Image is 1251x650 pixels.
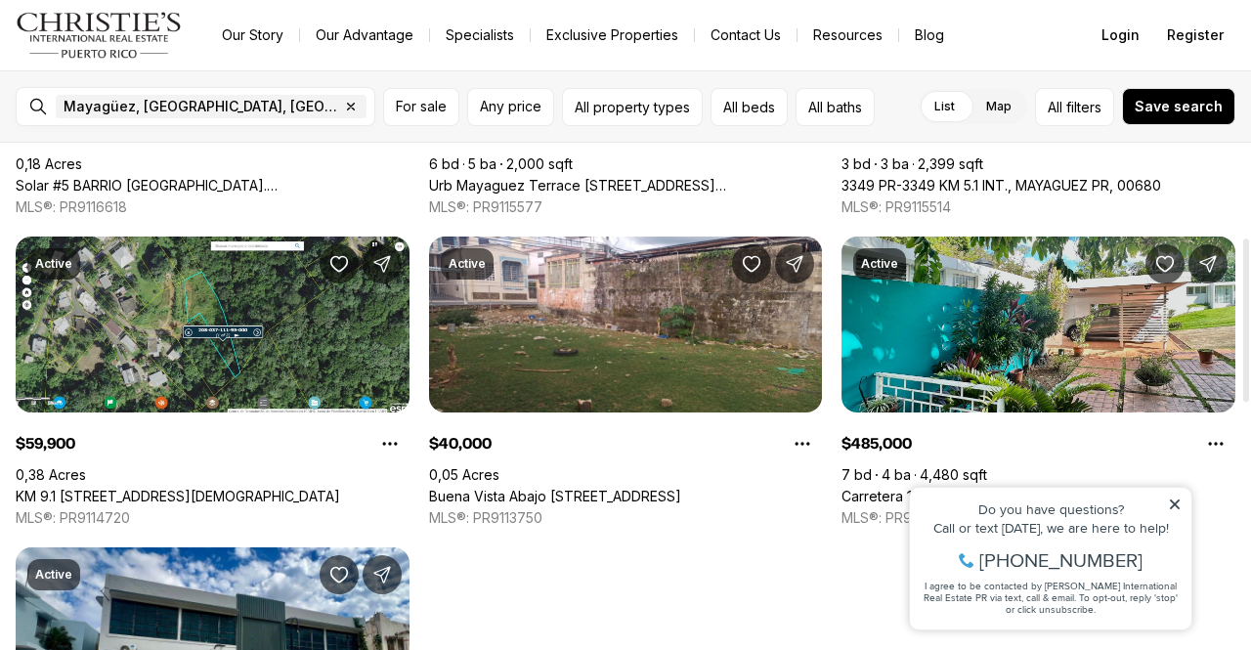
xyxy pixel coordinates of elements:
label: List [919,89,971,124]
div: Do you have questions? [21,44,282,58]
p: Active [449,256,486,272]
button: For sale [383,88,459,126]
button: Allfilters [1035,88,1114,126]
button: Share Property [363,555,402,594]
div: Call or text [DATE], we are here to help! [21,63,282,76]
p: Active [35,256,72,272]
a: Buena Vista Abajo 30 CALLE NENADICH, MAYAGUEZ PR, 00680 [429,488,681,505]
p: Active [861,256,898,272]
button: Contact Us [695,22,797,49]
button: All property types [562,88,703,126]
img: logo [16,12,183,59]
a: Blog [899,22,960,49]
button: Save Property: Carretera 108 , Km3.5 VILLA NU SIGMA [1145,244,1185,283]
span: Any price [480,99,541,114]
a: Carretera 108 , Km3.5 VILLA NU SIGMA, MAYAGUEZ PR, 00682 [841,488,1235,505]
a: Urb Mayaguez Terrace 3021 CALLE RAMON POWER, MAYAGUEZ PR, 00682 [429,177,823,195]
a: Exclusive Properties [531,22,694,49]
button: Share Property [363,244,402,283]
span: filters [1066,97,1101,117]
button: Property options [1196,424,1235,463]
span: For sale [396,99,447,114]
button: Login [1090,16,1151,55]
a: Specialists [430,22,530,49]
span: Mayagüez, [GEOGRAPHIC_DATA], [GEOGRAPHIC_DATA] [64,99,339,114]
button: Save Property: Buena Vista Abajo 30 CALLE NENADICH [732,244,771,283]
span: All [1048,97,1062,117]
a: 3349 PR-3349 KM 5.1 INT., MAYAGUEZ PR, 00680 [841,177,1161,195]
a: Solar #5 BARRIO MIRADERO. CALLE MONTE SINAI, MAYAGUEZ PR, 00681 [16,177,410,195]
label: Map [971,89,1027,124]
span: Save search [1135,99,1223,114]
a: Resources [798,22,898,49]
button: All beds [711,88,788,126]
span: Register [1167,27,1224,43]
a: Our Story [206,22,299,49]
button: All baths [796,88,875,126]
button: Property options [370,424,410,463]
span: Login [1101,27,1140,43]
button: Property options [783,424,822,463]
a: Our Advantage [300,22,429,49]
button: Save search [1122,88,1235,125]
button: Save Property: 123 CALLE RAMON E BETANCES [320,555,359,594]
span: [PHONE_NUMBER] [80,92,243,111]
span: I agree to be contacted by [PERSON_NAME] International Real Estate PR via text, call & email. To ... [24,120,279,157]
a: KM 9.1 354 CAMINO LA IGLESIA, MAYAGUEZ PR, 00680 [16,488,340,505]
button: Any price [467,88,554,126]
button: Register [1155,16,1235,55]
p: Active [35,567,72,583]
button: Share Property [775,244,814,283]
button: Save Property: KM 9.1 354 CAMINO LA IGLESIA [320,244,359,283]
button: Share Property [1188,244,1228,283]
